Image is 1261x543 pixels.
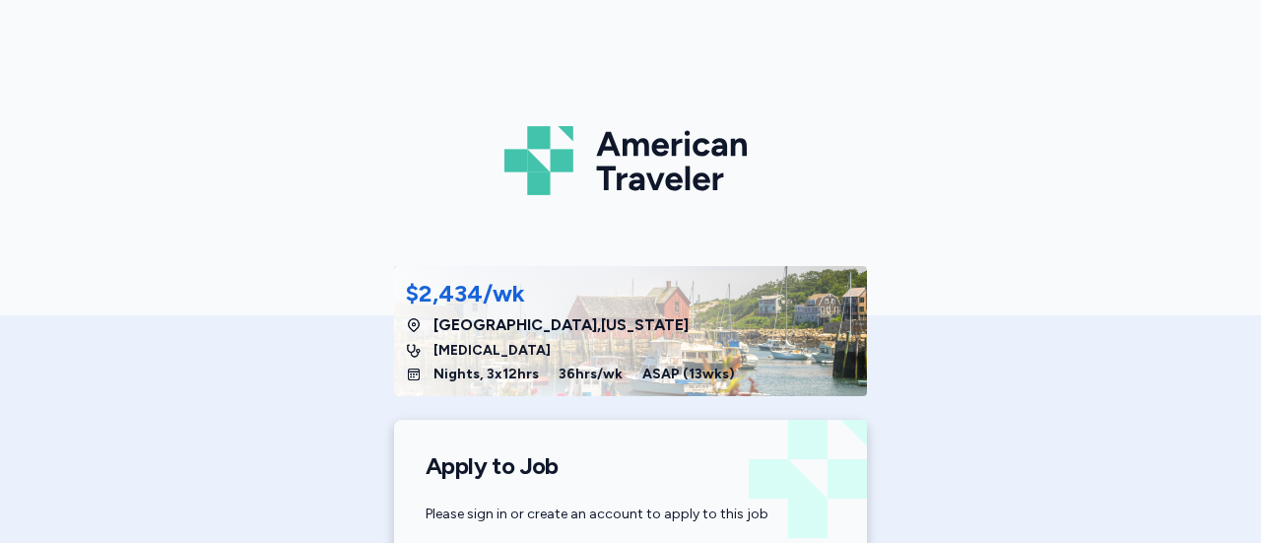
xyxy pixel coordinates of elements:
[406,278,525,309] div: $2,434/wk
[642,365,735,384] span: ASAP ( 13 wks)
[433,313,689,337] span: [GEOGRAPHIC_DATA] , [US_STATE]
[559,365,623,384] span: 36 hrs/wk
[433,365,539,384] span: Nights, 3x12hrs
[426,505,835,524] div: Please sign in or create an account to apply to this job
[504,118,757,203] img: Logo
[433,341,551,361] span: [MEDICAL_DATA]
[426,451,835,481] h1: Apply to Job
